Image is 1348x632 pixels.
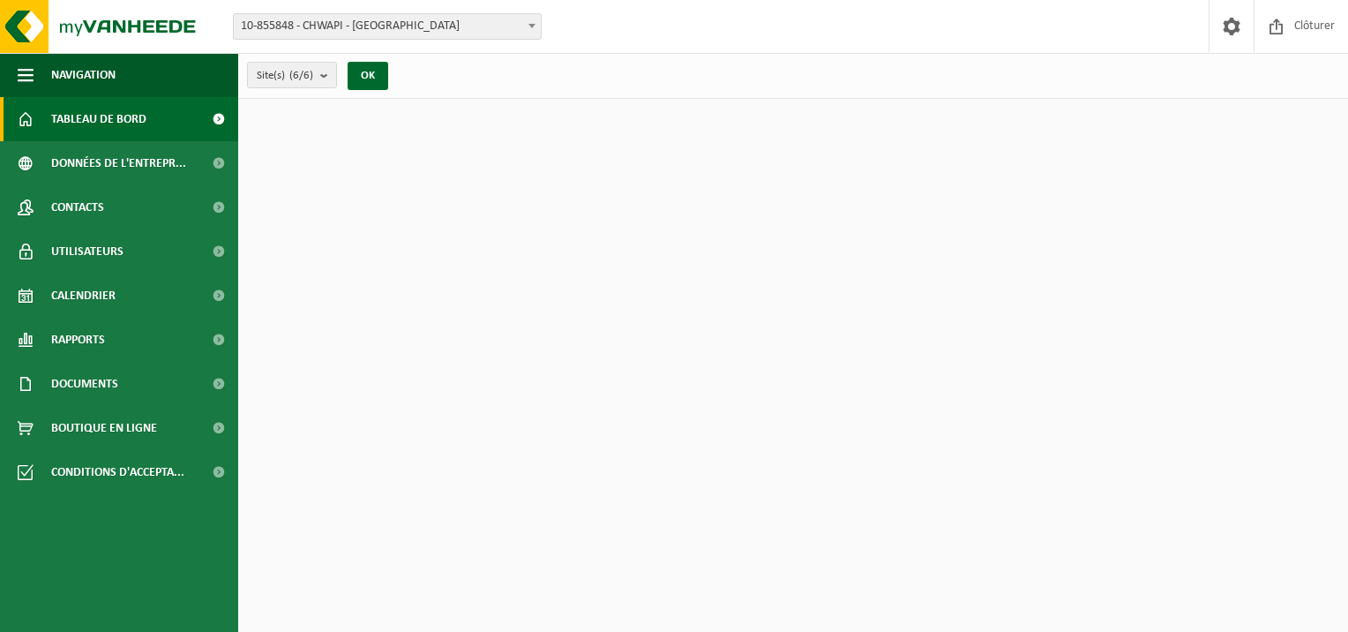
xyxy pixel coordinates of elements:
span: Navigation [51,53,116,97]
span: Tableau de bord [51,97,146,141]
button: OK [348,62,388,90]
span: Conditions d'accepta... [51,450,184,494]
span: Utilisateurs [51,229,124,274]
span: Calendrier [51,274,116,318]
span: Contacts [51,185,104,229]
span: 10-855848 - CHWAPI - TOURNAI [233,13,542,40]
count: (6/6) [289,70,313,81]
span: Données de l'entrepr... [51,141,186,185]
span: 10-855848 - CHWAPI - TOURNAI [234,14,541,39]
span: Site(s) [257,63,313,89]
span: Documents [51,362,118,406]
span: Boutique en ligne [51,406,157,450]
button: Site(s)(6/6) [247,62,337,88]
span: Rapports [51,318,105,362]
